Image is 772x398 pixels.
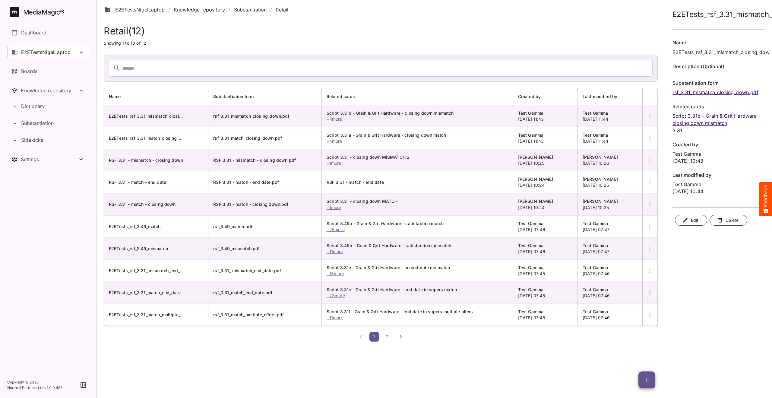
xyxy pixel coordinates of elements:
span: 1 [371,334,377,339]
td: [DATE] 07:45 [513,282,578,304]
a: Knowledge repository [174,6,225,13]
span: RSF 3.31 - match - closing down [109,202,176,207]
span: Test Gamma [518,243,544,248]
span: + 1 more [327,205,341,210]
nav: Settings [7,152,89,167]
a: Substantiation [7,116,89,130]
span: rsf_3.31_match_multiple_offers.pdf [213,312,284,317]
span: RSF 3.31 - match - closing down.pdf [213,202,288,207]
span: E2ETests_rsf_3.31_mismatch_closing_down [109,113,198,119]
td: [DATE] 11:43 [513,127,578,149]
td: [DATE] 10:25 [578,171,642,193]
span: Test Gamma [518,132,544,138]
span: Test Gamma [583,287,608,292]
span: Test Gamma [518,309,544,314]
p: Boards [21,68,37,75]
span: Edit [684,217,698,224]
a: Dictionary [7,99,89,113]
td: [DATE] 07:46 [513,216,578,238]
span: Delete [718,217,739,224]
span: + 25 more [327,227,345,232]
p: Substantiation [21,119,54,127]
td: [DATE] 10:24 [513,171,578,193]
span: + 4 more [327,116,342,122]
a: rsf_3.31_mismatch_closing_down.pdf [672,89,758,95]
td: [DATE] 07:45 [513,260,578,282]
button: Edit [675,215,707,226]
span: / [229,6,230,13]
span: rsf_3.31_match_closing_down.pdf [213,135,282,141]
span: E2ETests_rsf_3.31_match_closing_down [109,135,190,141]
label: Created by [672,141,765,148]
span: Last modified by [583,93,625,100]
span: E2ETests_rsf_3.31_match_end_date [109,290,181,295]
span: [PERSON_NAME] [583,177,618,182]
span: Script 3.31f - Grain & Grit Hardware - end date in supers multiple offers [327,309,473,314]
p: Northell Partners Ltd v 1.0.0.498 [7,385,63,390]
span: Test Gamma [518,110,544,116]
td: [DATE] 07:46 [578,282,642,304]
span: Test Gamma [583,132,608,138]
h1: Retail ( 12 ) [104,25,658,37]
label: Name [672,39,765,46]
span: RSF 3.31 - match - end date [327,180,384,185]
span: rsf_3.49_mismatch.pdf [213,246,260,251]
div: MediaMagic ® [23,7,65,17]
span: [PERSON_NAME] [518,199,553,204]
td: [DATE] 07:47 [578,238,642,260]
span: rsf_3.31_mismatch_closing_down.pdf [213,113,289,119]
span: [PERSON_NAME] [518,154,553,160]
span: / [270,6,272,13]
span: Test Gamma [583,243,608,248]
span: + 13 more [327,271,344,276]
th: Substantiation form [208,88,321,105]
span: RSF 3.31 - mismatch - closing down.pdf [213,158,296,163]
p: Showing 1 to 10 of 12 [104,40,658,46]
a: Sidekicks [7,133,89,147]
div: Test Gamma [DATE] 10:43 [672,141,765,164]
span: Script 3.31 - closing down MATCH [327,199,398,204]
td: [DATE] 11:43 [513,105,578,127]
button: Delete [710,215,747,226]
span: Test Gamma [518,265,544,270]
a: Boards [7,64,89,78]
a: MediaMagic® [10,7,89,17]
span: + 11 more [327,315,343,320]
span: Script 3.49b - Grain & Grit Hardware - satisfaction mismatch [327,243,451,248]
span: rsf_3.31_ mismatch_end_date.pdf [213,268,281,273]
p: Dashboard [21,29,46,36]
span: Script 3.31 - closing down MISMATCH 2 [327,154,410,160]
span: Script 3.31e - Grain & Grit Hardware - no end date mismatch [327,265,450,270]
span: rsf_3.31_match_end_date.pdf [213,290,272,295]
span: Script 3.31b - Grain & Grit Hardware - closing down mismatch [327,110,454,116]
td: [DATE] 10:24 [513,193,578,215]
span: E2ETests_rsf_3.49_mismatch [109,246,168,251]
span: Test Gamma [583,265,608,270]
span: Name [109,93,129,100]
button: Current page 1 [369,332,379,342]
span: RSF 3.31 - match - end date.pdf [213,180,279,185]
span: [PERSON_NAME] [583,199,618,204]
a: E2ETestsNigelLaptop [104,6,165,13]
th: Related cards [322,88,513,105]
button: Next page [396,332,406,342]
span: RSF 3.31 - mismatch - closing down [109,158,183,163]
div: Test Gamma [DATE] 10:44 [672,172,765,195]
td: [DATE] 07:47 [578,216,642,238]
a: Substantiation [234,6,267,13]
span: rsf_3.49_match.pdf [213,224,252,229]
label: Description (Optional) [672,63,765,70]
td: [DATE] 07:46 [578,304,642,326]
td: [DATE] 10:25 [578,193,642,215]
p: Sidekicks [21,136,43,144]
p: Script 3.31b - Grain & Grit Hardware - closing down mismatch [672,112,765,127]
span: [PERSON_NAME] [583,154,618,160]
span: Script 3.49a - Grain & Grit Hardware - satisfaction match [327,221,444,226]
div: Settings [21,156,78,162]
span: 2 [384,334,391,339]
td: [DATE] 07:46 [578,260,642,282]
span: Created by [518,93,549,100]
span: E2ETests_rsf_3.31_ mismatch_end_date [109,268,189,273]
span: Test Gamma [518,221,544,226]
a: Dashboard [7,25,89,40]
